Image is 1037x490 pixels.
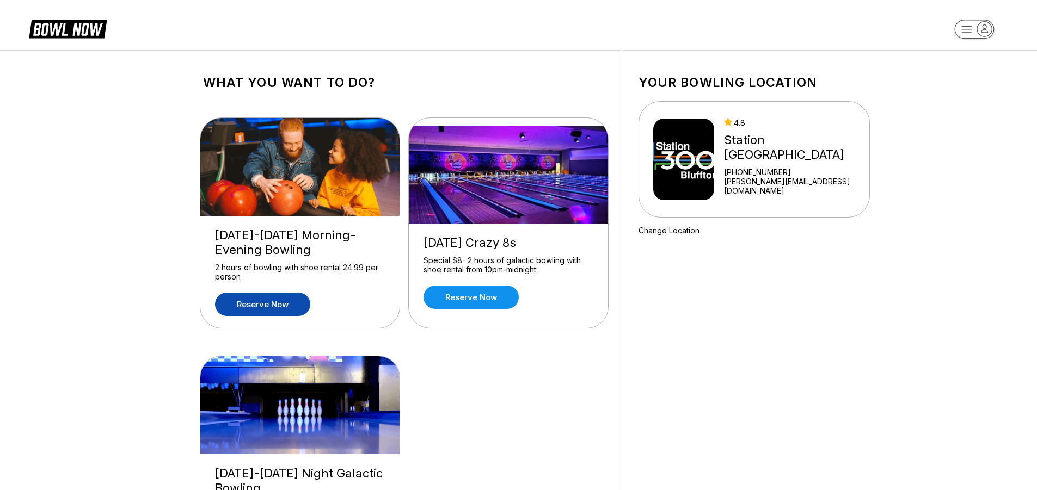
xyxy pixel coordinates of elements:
[639,226,699,235] a: Change Location
[409,126,609,224] img: Thursday Crazy 8s
[724,133,864,162] div: Station [GEOGRAPHIC_DATA]
[200,356,401,454] img: Friday-Saturday Night Galactic Bowling
[653,119,715,200] img: Station 300 Bluffton
[203,75,605,90] h1: What you want to do?
[424,286,519,309] a: Reserve now
[724,118,864,127] div: 4.8
[424,256,593,275] div: Special $8- 2 hours of galactic bowling with shoe rental from 10pm-midnight
[724,168,864,177] div: [PHONE_NUMBER]
[215,228,385,257] div: [DATE]-[DATE] Morning-Evening Bowling
[200,118,401,216] img: Friday-Sunday Morning-Evening Bowling
[424,235,593,250] div: [DATE] Crazy 8s
[639,75,870,90] h1: Your bowling location
[215,293,310,316] a: Reserve now
[724,177,864,195] a: [PERSON_NAME][EMAIL_ADDRESS][DOMAIN_NAME]
[215,263,385,282] div: 2 hours of bowling with shoe rental 24.99 per person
